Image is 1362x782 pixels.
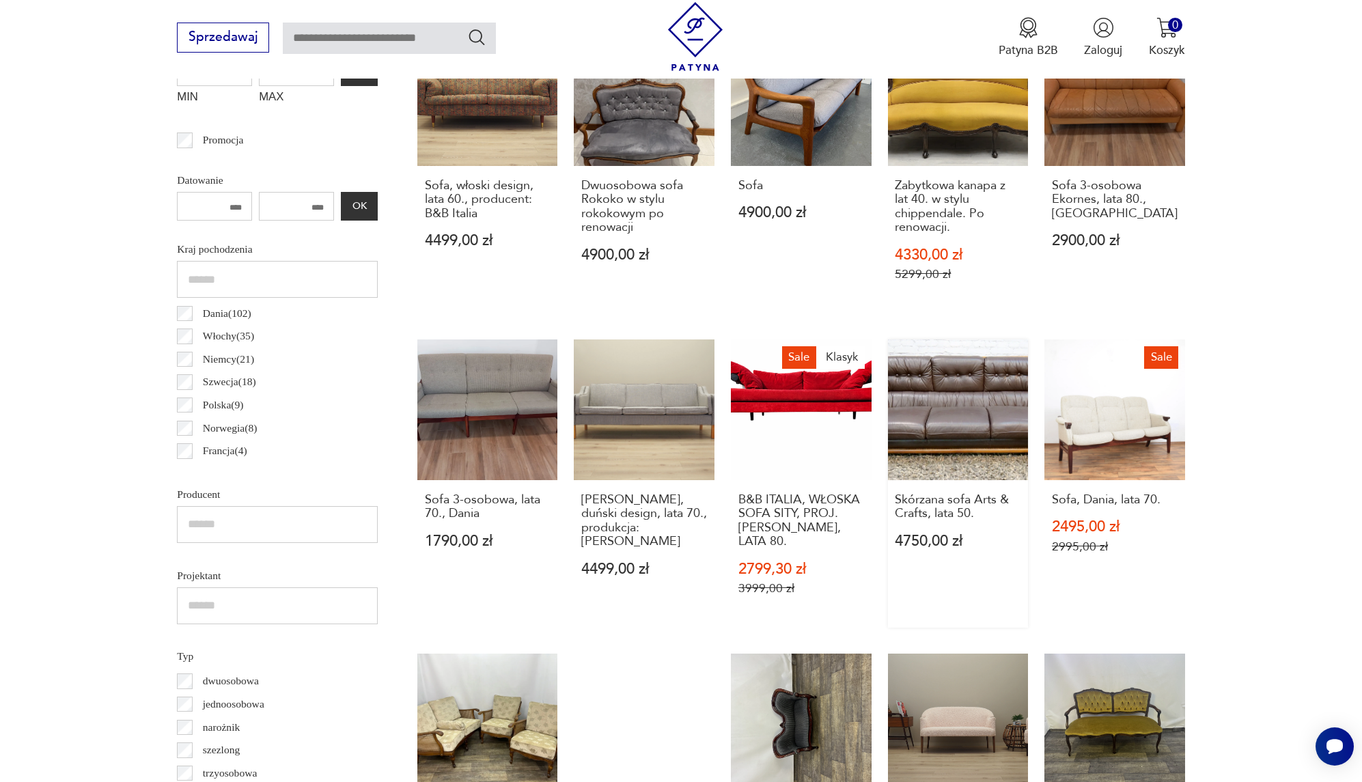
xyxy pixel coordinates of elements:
[1168,18,1182,32] div: 0
[203,396,244,414] p: Polska ( 9 )
[1052,179,1178,221] h3: Sofa 3-osobowa Ekornes, lata 80., [GEOGRAPHIC_DATA]
[731,339,872,628] a: SaleKlasykB&B ITALIA, WŁOSKA SOFA SITY, PROJ. ANTONIO CITTERIO, LATA 80.B&B ITALIA, WŁOSKA SOFA S...
[203,327,254,345] p: Włochy ( 35 )
[341,192,378,221] button: OK
[1018,17,1039,38] img: Ikona medalu
[203,764,258,782] p: trzyosobowa
[417,339,558,628] a: Sofa 3-osobowa, lata 70., DaniaSofa 3-osobowa, lata 70., Dania1790,00 zł
[661,2,730,71] img: Patyna - sklep z meblami i dekoracjami vintage
[177,486,378,503] p: Producent
[895,179,1020,235] h3: Zabytkowa kanapa z lat 40. w stylu chippendale. Po renowacji.
[731,25,872,313] a: SofaSofa4900,00 zł
[203,741,240,759] p: szezlong
[1149,17,1185,58] button: 0Koszyk
[1052,493,1178,507] h3: Sofa, Dania, lata 70.
[999,17,1058,58] button: Patyna B2B
[1052,540,1178,554] p: 2995,00 zł
[425,493,551,521] h3: Sofa 3-osobowa, lata 70., Dania
[1044,339,1185,628] a: SaleSofa, Dania, lata 70.Sofa, Dania, lata 70.2495,00 zł2995,00 zł
[895,248,1020,262] p: 4330,00 zł
[738,206,864,220] p: 4900,00 zł
[738,493,864,549] h3: B&B ITALIA, WŁOSKA SOFA SITY, PROJ. [PERSON_NAME], LATA 80.
[203,442,247,460] p: Francja ( 4 )
[425,179,551,221] h3: Sofa, włoski design, lata 60., producent: B&B Italia
[888,25,1029,313] a: SaleZabytkowa kanapa z lat 40. w stylu chippendale. Po renowacji.Zabytkowa kanapa z lat 40. w sty...
[203,419,258,437] p: Norwegia ( 8 )
[581,248,707,262] p: 4900,00 zł
[1149,42,1185,58] p: Koszyk
[581,179,707,235] h3: Dwuosobowa sofa Rokoko w stylu rokokowym po renowacji
[177,240,378,258] p: Kraj pochodzenia
[581,562,707,576] p: 4499,00 zł
[203,305,251,322] p: Dania ( 102 )
[1093,17,1114,38] img: Ikonka użytkownika
[203,718,240,736] p: narożnik
[1156,17,1178,38] img: Ikona koszyka
[177,23,269,53] button: Sprzedawaj
[738,581,864,596] p: 3999,00 zł
[581,493,707,549] h3: [PERSON_NAME], duński design, lata 70., produkcja: [PERSON_NAME]
[203,131,244,149] p: Promocja
[177,171,378,189] p: Datowanie
[177,567,378,585] p: Projektant
[888,339,1029,628] a: Skórzana sofa Arts & Crafts, lata 50.Skórzana sofa Arts & Crafts, lata 50.4750,00 zł
[738,179,864,193] h3: Sofa
[417,25,558,313] a: Sofa, włoski design, lata 60., producent: B&B ItaliaSofa, włoski design, lata 60., producent: B&B...
[425,234,551,248] p: 4499,00 zł
[895,493,1020,521] h3: Skórzana sofa Arts & Crafts, lata 50.
[738,562,864,576] p: 2799,30 zł
[203,373,256,391] p: Szwecja ( 18 )
[574,339,714,628] a: Sofa bukowa, duński design, lata 70., produkcja: Dania[PERSON_NAME], duński design, lata 70., pro...
[1316,727,1354,766] iframe: Smartsupp widget button
[203,465,262,483] p: Szwajcaria ( 4 )
[895,267,1020,281] p: 5299,00 zł
[177,647,378,665] p: Typ
[177,86,252,112] label: MIN
[895,534,1020,548] p: 4750,00 zł
[203,350,254,368] p: Niemcy ( 21 )
[1052,520,1178,534] p: 2495,00 zł
[1084,42,1122,58] p: Zaloguj
[1052,234,1178,248] p: 2900,00 zł
[203,672,259,690] p: dwuosobowa
[1044,25,1185,313] a: Sofa 3-osobowa Ekornes, lata 80., NorwegiaSofa 3-osobowa Ekornes, lata 80., [GEOGRAPHIC_DATA]2900...
[203,695,264,713] p: jednoosobowa
[259,86,334,112] label: MAX
[574,25,714,313] a: Dwuosobowa sofa Rokoko w stylu rokokowym po renowacjiDwuosobowa sofa Rokoko w stylu rokokowym po ...
[177,33,269,44] a: Sprzedawaj
[1084,17,1122,58] button: Zaloguj
[999,17,1058,58] a: Ikona medaluPatyna B2B
[999,42,1058,58] p: Patyna B2B
[467,27,487,47] button: Szukaj
[425,534,551,548] p: 1790,00 zł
